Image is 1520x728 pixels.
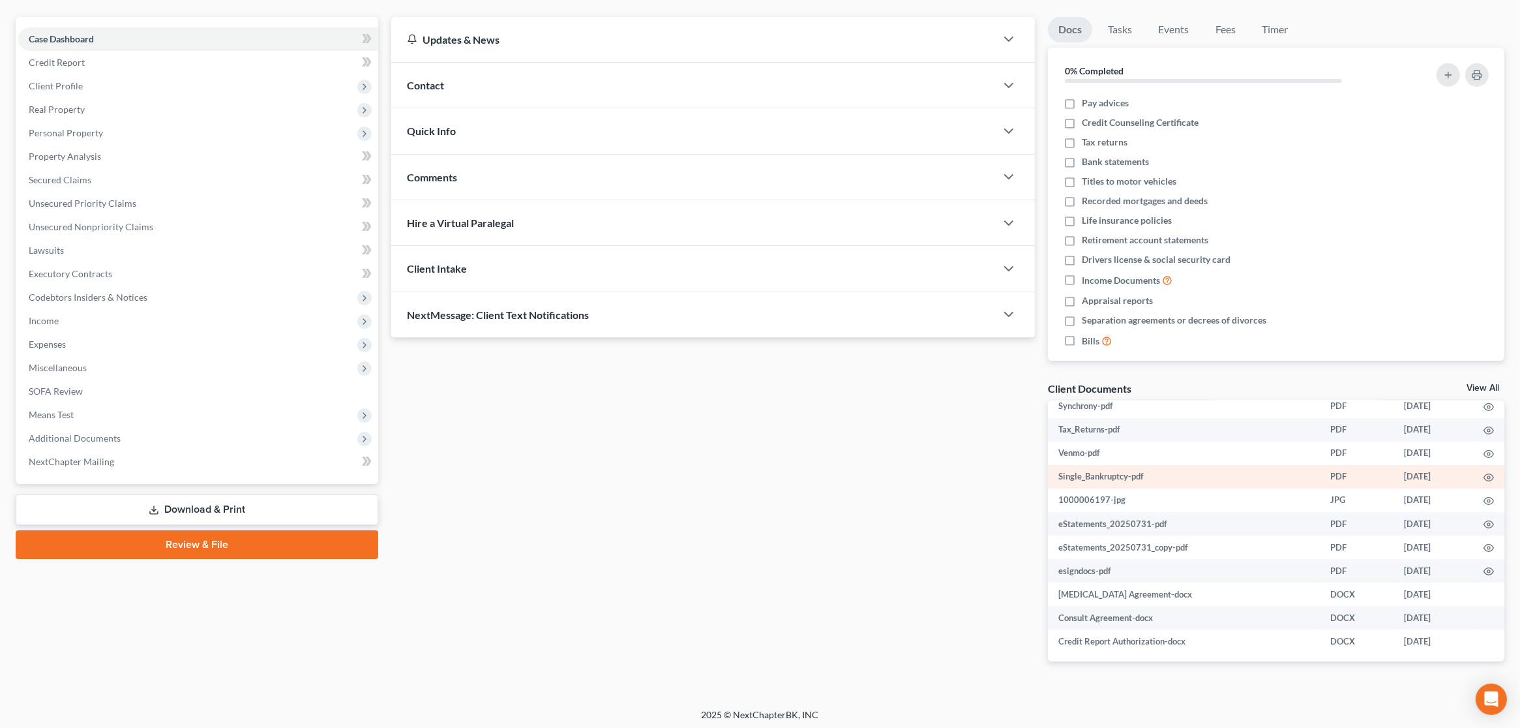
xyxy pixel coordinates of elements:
[29,386,83,397] span: SOFA Review
[1393,465,1473,489] td: [DATE]
[1048,17,1092,42] a: Docs
[1320,629,1393,653] td: DOCX
[407,262,467,275] span: Client Intake
[1320,465,1393,489] td: PDF
[29,315,59,326] span: Income
[29,292,147,303] span: Codebtors Insiders & Notices
[18,239,378,262] a: Lawsuits
[18,192,378,215] a: Unsecured Priority Claims
[29,339,66,350] span: Expenses
[1393,512,1473,536] td: [DATE]
[407,33,981,46] div: Updates & News
[18,450,378,474] a: NextChapter Mailing
[1048,418,1320,442] td: Tax_Returns-pdf
[407,217,514,229] span: Hire a Virtual Paralegal
[29,409,74,420] span: Means Test
[18,168,378,192] a: Secured Claims
[1204,17,1246,42] a: Fees
[1320,512,1393,536] td: PDF
[16,530,378,559] a: Review & File
[18,262,378,286] a: Executory Contracts
[1082,116,1199,129] span: Credit Counseling Certificate
[1097,17,1142,42] a: Tasks
[1048,512,1320,536] td: eStatements_20250731-pdf
[1082,194,1208,207] span: Recorded mortgages and deeds
[1320,489,1393,512] td: JPG
[18,380,378,403] a: SOFA Review
[16,494,378,525] a: Download & Print
[29,432,121,444] span: Additional Documents
[1393,489,1473,512] td: [DATE]
[29,127,103,138] span: Personal Property
[1048,583,1320,606] td: [MEDICAL_DATA] Agreement-docx
[1393,606,1473,629] td: [DATE]
[1320,536,1393,559] td: PDF
[1048,394,1320,417] td: Synchrony-pdf
[18,27,378,51] a: Case Dashboard
[1082,155,1149,168] span: Bank statements
[1048,489,1320,512] td: 1000006197-jpg
[18,51,378,74] a: Credit Report
[1082,314,1266,327] span: Separation agreements or decrees of divorces
[29,57,85,68] span: Credit Report
[1393,418,1473,442] td: [DATE]
[29,198,136,209] span: Unsecured Priority Claims
[1082,234,1208,247] span: Retirement account statements
[18,145,378,168] a: Property Analysis
[1082,175,1176,188] span: Titles to motor vehicles
[18,215,378,239] a: Unsecured Nonpriority Claims
[29,174,91,185] span: Secured Claims
[407,125,456,137] span: Quick Info
[1393,559,1473,583] td: [DATE]
[1251,17,1298,42] a: Timer
[29,151,101,162] span: Property Analysis
[1320,418,1393,442] td: PDF
[29,456,114,467] span: NextChapter Mailing
[29,33,94,44] span: Case Dashboard
[1320,394,1393,417] td: PDF
[1320,583,1393,606] td: DOCX
[1320,606,1393,629] td: DOCX
[1048,382,1131,395] div: Client Documents
[29,221,153,232] span: Unsecured Nonpriority Claims
[407,171,457,183] span: Comments
[1320,559,1393,583] td: PDF
[1393,394,1473,417] td: [DATE]
[29,268,112,279] span: Executory Contracts
[29,245,64,256] span: Lawsuits
[1393,583,1473,606] td: [DATE]
[29,362,87,373] span: Miscellaneous
[1082,214,1172,227] span: Life insurance policies
[407,79,444,91] span: Contact
[1048,559,1320,583] td: esigndocs-pdf
[29,104,85,115] span: Real Property
[1467,384,1499,393] a: View All
[1048,442,1320,465] td: Venmo-pdf
[1148,17,1199,42] a: Events
[1065,65,1124,76] strong: 0% Completed
[1048,606,1320,629] td: Consult Agreement-docx
[1048,536,1320,559] td: eStatements_20250731_copy-pdf
[1476,684,1507,715] div: Open Intercom Messenger
[1393,442,1473,465] td: [DATE]
[1320,442,1393,465] td: PDF
[1082,253,1230,266] span: Drivers license & social security card
[1393,629,1473,653] td: [DATE]
[1393,536,1473,559] td: [DATE]
[29,80,83,91] span: Client Profile
[1082,97,1129,110] span: Pay advices
[1082,294,1153,307] span: Appraisal reports
[1082,136,1127,149] span: Tax returns
[407,309,589,321] span: NextMessage: Client Text Notifications
[1082,335,1099,348] span: Bills
[1048,465,1320,489] td: Single_Bankruptcy-pdf
[1082,274,1160,287] span: Income Documents
[1048,629,1320,653] td: Credit Report Authorization-docx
